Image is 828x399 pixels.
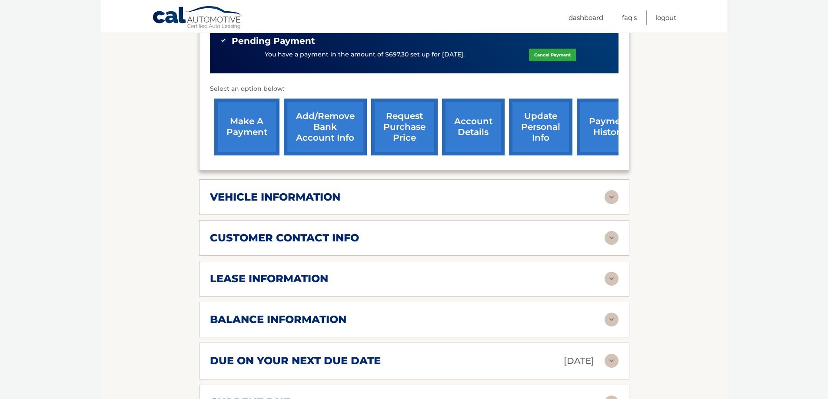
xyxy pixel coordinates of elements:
[655,10,676,25] a: Logout
[509,99,572,155] a: update personal info
[210,84,619,94] p: Select an option below:
[442,99,505,155] a: account details
[605,231,619,245] img: accordion-rest.svg
[605,354,619,368] img: accordion-rest.svg
[220,37,226,43] img: check-green.svg
[210,313,346,326] h2: balance information
[210,231,359,244] h2: customer contact info
[210,272,328,285] h2: lease information
[210,191,340,204] h2: vehicle information
[152,6,243,31] a: Cal Automotive
[622,10,637,25] a: FAQ's
[265,50,465,59] p: You have a payment in the amount of $697.30 set up for [DATE].
[605,190,619,204] img: accordion-rest.svg
[371,99,438,155] a: request purchase price
[605,313,619,326] img: accordion-rest.svg
[577,99,642,155] a: payment history
[210,354,381,367] h2: due on your next due date
[569,10,603,25] a: Dashboard
[529,49,576,61] a: Cancel Payment
[284,99,367,155] a: Add/Remove bank account info
[232,36,315,46] span: Pending Payment
[214,99,279,155] a: make a payment
[605,272,619,286] img: accordion-rest.svg
[564,353,594,369] p: [DATE]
